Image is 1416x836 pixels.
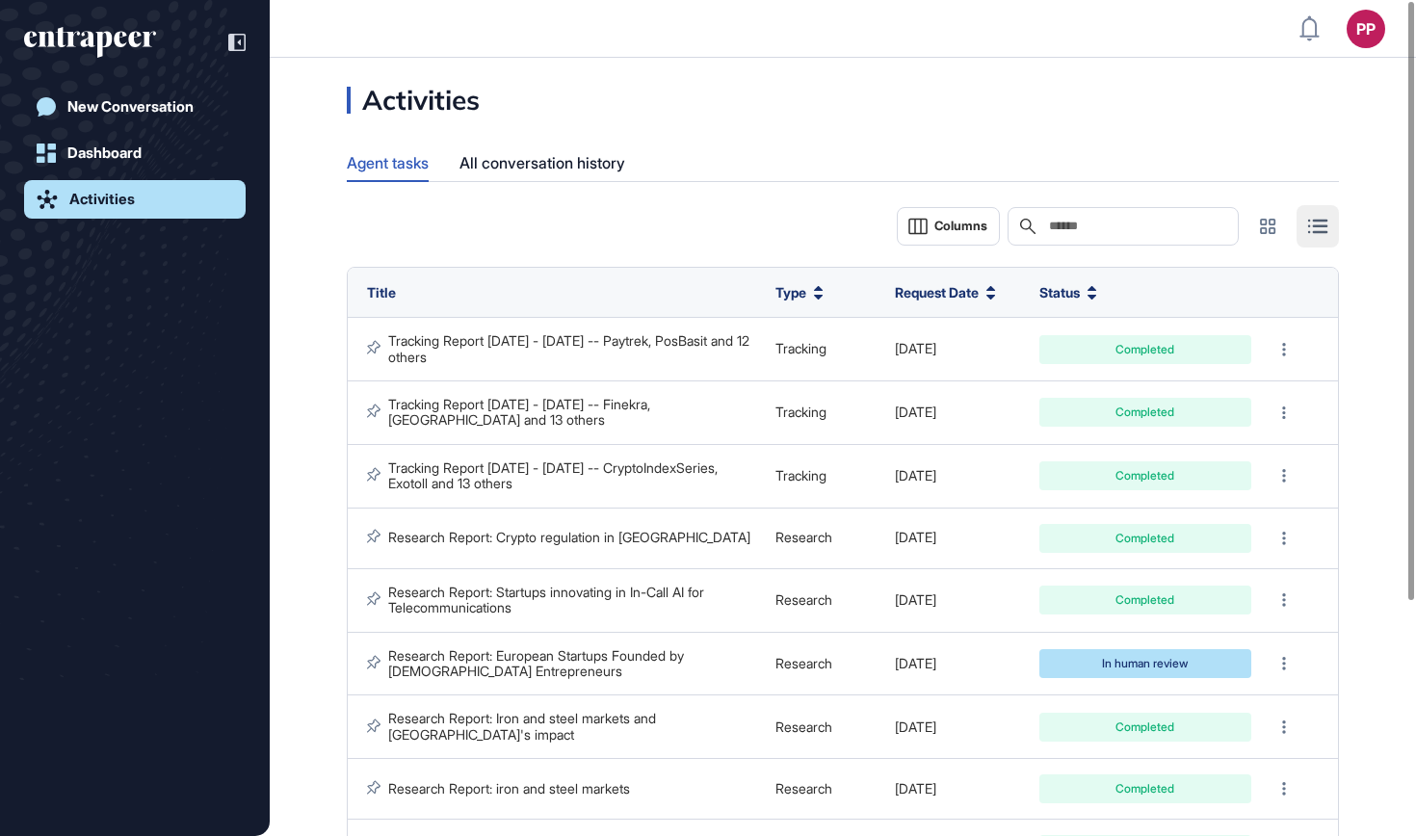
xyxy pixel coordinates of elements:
[24,134,246,172] a: Dashboard
[367,284,396,300] span: Title
[775,655,832,671] span: Research
[67,98,194,116] div: New Conversation
[24,88,246,126] a: New Conversation
[1054,721,1237,733] div: Completed
[388,584,708,615] a: Research Report: Startups innovating in In-Call AI for Telecommunications
[775,718,832,735] span: Research
[775,340,826,356] span: Tracking
[895,282,996,302] button: Request Date
[895,340,936,356] span: [DATE]
[895,404,936,420] span: [DATE]
[775,404,826,420] span: Tracking
[895,718,936,735] span: [DATE]
[895,655,936,671] span: [DATE]
[775,282,806,302] span: Type
[24,180,246,219] a: Activities
[388,459,721,491] a: Tracking Report [DATE] - [DATE] -- CryptoIndexSeries, Exotoll and 13 others
[388,396,654,428] a: Tracking Report [DATE] - [DATE] -- Finekra, [GEOGRAPHIC_DATA] and 13 others
[895,467,936,483] span: [DATE]
[69,191,135,208] div: Activities
[897,207,1000,246] button: Columns
[1347,10,1385,48] button: PP
[775,591,832,608] span: Research
[895,529,936,545] span: [DATE]
[895,282,979,302] span: Request Date
[388,710,660,742] a: Research Report: Iron and steel markets and [GEOGRAPHIC_DATA]'s impact
[775,529,832,545] span: Research
[895,591,936,608] span: [DATE]
[1054,533,1237,544] div: Completed
[388,647,688,679] a: Research Report: European Startups Founded by [DEMOGRAPHIC_DATA] Entrepreneurs
[347,144,429,180] div: Agent tasks
[1039,282,1097,302] button: Status
[1054,470,1237,482] div: Completed
[347,87,480,114] div: Activities
[775,467,826,483] span: Tracking
[1054,783,1237,795] div: Completed
[388,780,630,797] a: Research Report: iron and steel markets
[24,27,156,58] div: entrapeer-logo
[1054,594,1237,606] div: Completed
[1054,658,1237,669] div: In human review
[1054,406,1237,418] div: Completed
[934,219,987,233] span: Columns
[1054,344,1237,355] div: Completed
[775,282,824,302] button: Type
[388,529,750,545] a: Research Report: Crypto regulation in [GEOGRAPHIC_DATA]
[1039,282,1080,302] span: Status
[67,144,142,162] div: Dashboard
[388,332,753,364] a: Tracking Report [DATE] - [DATE] -- Paytrek, PosBasit and 12 others
[459,144,625,182] div: All conversation history
[895,780,936,797] span: [DATE]
[775,780,832,797] span: Research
